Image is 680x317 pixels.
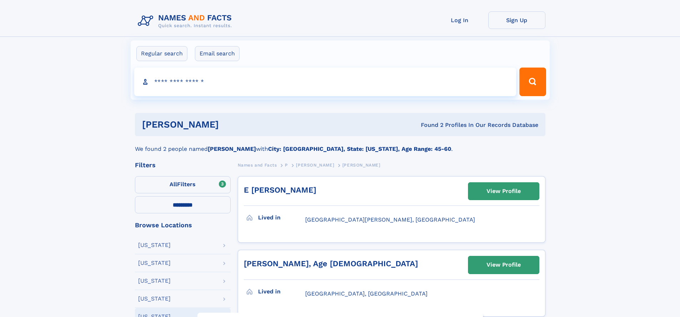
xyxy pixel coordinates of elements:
a: Sign Up [488,11,545,29]
a: [PERSON_NAME] [296,160,334,169]
div: Found 2 Profiles In Our Records Database [320,121,538,129]
b: [PERSON_NAME] [208,145,256,152]
span: [PERSON_NAME] [296,163,334,168]
a: View Profile [468,183,539,200]
a: Log In [431,11,488,29]
b: City: [GEOGRAPHIC_DATA], State: [US_STATE], Age Range: 45-60 [268,145,451,152]
h3: Lived in [258,286,305,298]
div: [US_STATE] [138,296,171,302]
div: View Profile [487,257,521,273]
span: [GEOGRAPHIC_DATA][PERSON_NAME], [GEOGRAPHIC_DATA] [305,216,475,223]
a: E [PERSON_NAME] [244,185,316,194]
a: [PERSON_NAME], Age [DEMOGRAPHIC_DATA] [244,259,418,268]
span: P [285,163,288,168]
div: View Profile [487,183,521,199]
h1: [PERSON_NAME] [142,120,320,129]
div: [US_STATE] [138,242,171,248]
div: [US_STATE] [138,278,171,284]
div: Browse Locations [135,222,231,228]
a: P [285,160,288,169]
a: View Profile [468,256,539,273]
label: Filters [135,176,231,193]
div: Filters [135,162,231,168]
button: Search Button [519,68,546,96]
span: [GEOGRAPHIC_DATA], [GEOGRAPHIC_DATA] [305,290,428,297]
input: search input [134,68,517,96]
label: Regular search [136,46,187,61]
div: [US_STATE] [138,260,171,266]
h3: Lived in [258,212,305,224]
div: We found 2 people named with . [135,136,545,153]
label: Email search [195,46,240,61]
span: All [170,181,177,188]
span: [PERSON_NAME] [342,163,381,168]
a: Names and Facts [238,160,277,169]
img: Logo Names and Facts [135,11,238,31]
